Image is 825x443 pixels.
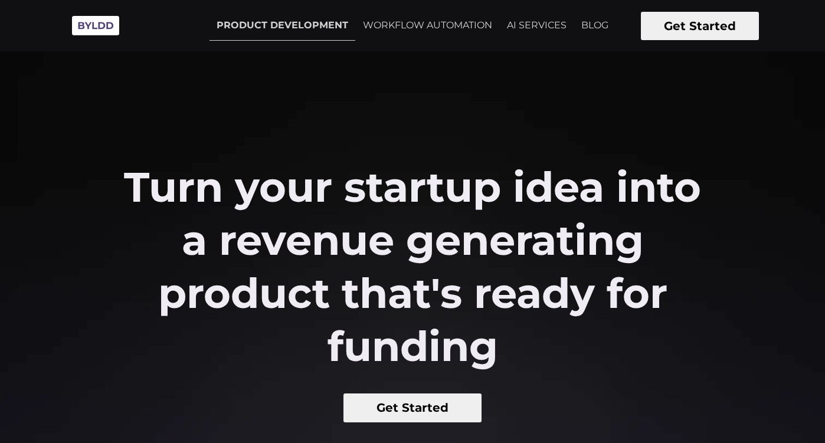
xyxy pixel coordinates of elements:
a: PRODUCT DEVELOPMENT [209,11,355,41]
a: AI SERVICES [500,11,574,40]
button: Get Started [343,393,482,422]
h2: Turn your startup idea into a revenue generating product that's ready for funding [124,160,702,373]
a: BLOG [574,11,616,40]
a: WORKFLOW AUTOMATION [356,11,499,40]
button: Get Started [641,12,759,40]
img: Byldd - Product Development Company [66,9,125,42]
